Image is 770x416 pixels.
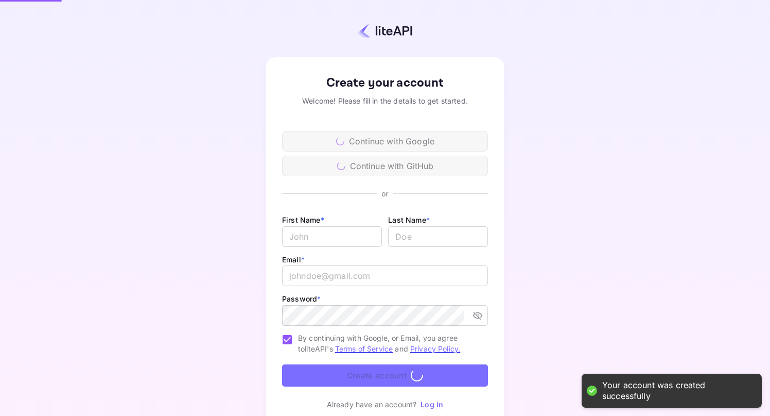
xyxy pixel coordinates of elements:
[468,306,487,325] button: toggle password visibility
[335,344,393,353] a: Terms of Service
[421,400,443,409] a: Log in
[602,380,751,402] div: Your account was created successfully
[327,399,417,410] p: Already have an account?
[388,215,430,224] label: Last Name
[282,255,305,264] label: Email
[282,156,488,176] div: Continue with GitHub
[298,332,480,354] span: By continuing with Google, or Email, you agree to liteAPI's and
[388,226,488,247] input: Doe
[282,131,488,152] div: Continue with Google
[282,265,488,286] input: johndoe@gmail.com
[410,344,460,353] a: Privacy Policy.
[282,226,382,247] input: John
[282,215,324,224] label: First Name
[282,74,488,92] div: Create your account
[282,95,488,106] div: Welcome! Please fill in the details to get started.
[358,23,412,38] img: liteapi
[282,294,321,303] label: Password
